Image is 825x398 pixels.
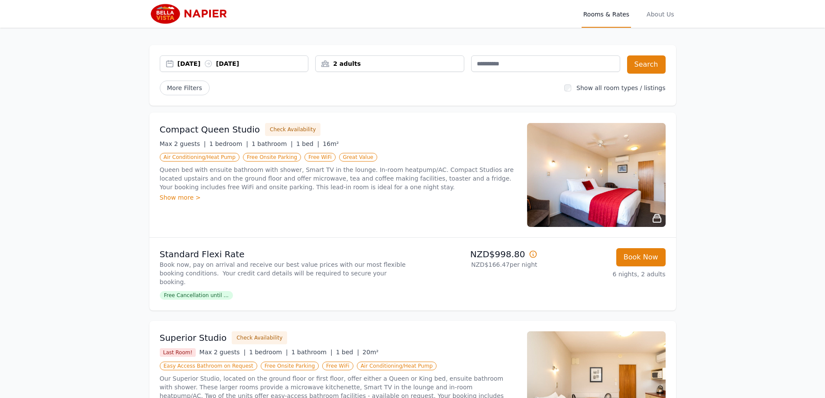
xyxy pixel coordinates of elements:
span: 20m² [362,349,379,356]
span: 1 bedroom | [249,349,288,356]
p: Queen bed with ensuite bathroom with shower, Smart TV in the lounge. In-room heatpump/AC. Compact... [160,165,517,191]
span: Max 2 guests | [199,349,246,356]
button: Check Availability [232,331,287,344]
span: 16m² [323,140,339,147]
h3: Superior Studio [160,332,227,344]
span: Free Onsite Parking [261,362,319,370]
span: More Filters [160,81,210,95]
p: NZD$998.80 [416,248,537,260]
button: Search [627,55,666,74]
span: Easy Access Bathroom on Request [160,362,257,370]
span: Free WiFi [322,362,353,370]
span: 1 bathroom | [252,140,293,147]
span: Great Value [339,153,377,162]
p: Standard Flexi Rate [160,248,409,260]
span: Air Conditioning/Heat Pump [357,362,437,370]
div: 2 adults [316,59,464,68]
p: 6 nights, 2 adults [544,270,666,278]
button: Check Availability [265,123,320,136]
span: 1 bedroom | [209,140,248,147]
span: 1 bathroom | [291,349,333,356]
h3: Compact Queen Studio [160,123,260,136]
p: NZD$166.47 per night [416,260,537,269]
span: Max 2 guests | [160,140,206,147]
span: Free Onsite Parking [243,153,301,162]
span: 1 bed | [336,349,359,356]
img: Bella Vista Napier [149,3,233,24]
div: Show more > [160,193,517,202]
div: [DATE] [DATE] [178,59,308,68]
button: Book Now [616,248,666,266]
p: Book now, pay on arrival and receive our best value prices with our most flexible booking conditi... [160,260,409,286]
label: Show all room types / listings [576,84,665,91]
span: Free WiFi [304,153,336,162]
span: Last Room! [160,348,196,357]
span: Air Conditioning/Heat Pump [160,153,239,162]
span: 1 bed | [296,140,319,147]
span: Free Cancellation until ... [160,291,233,300]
